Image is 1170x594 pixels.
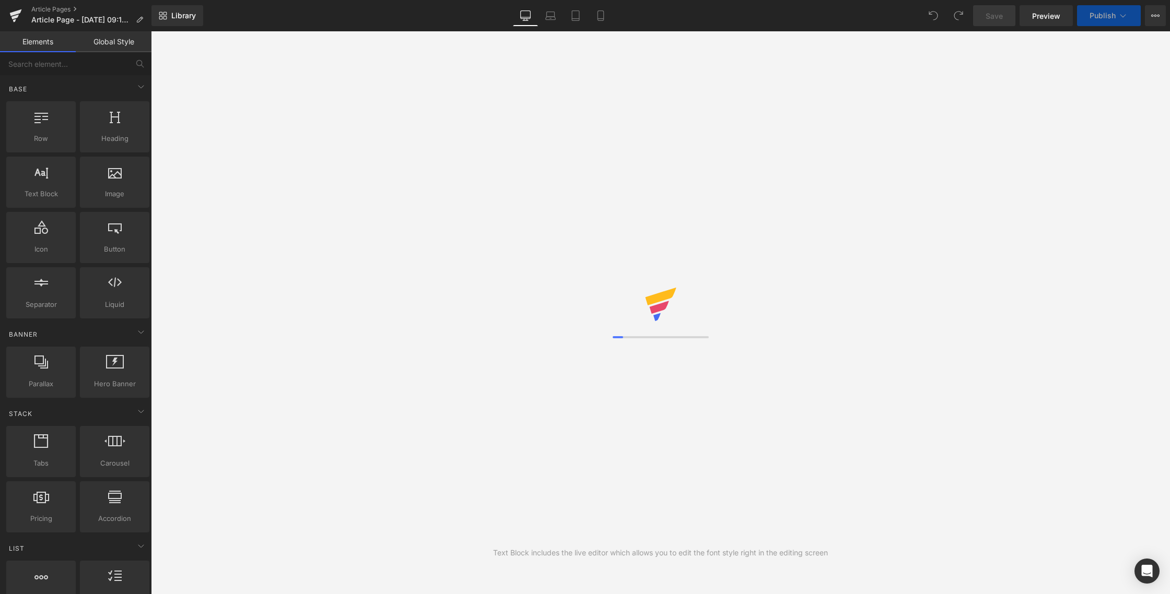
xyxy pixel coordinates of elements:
[948,5,969,26] button: Redo
[83,378,146,389] span: Hero Banner
[923,5,944,26] button: Undo
[83,244,146,255] span: Button
[588,5,613,26] a: Mobile
[1090,11,1116,20] span: Publish
[9,244,73,255] span: Icon
[9,299,73,310] span: Separator
[9,378,73,389] span: Parallax
[1145,5,1166,26] button: More
[83,299,146,310] span: Liquid
[493,547,828,559] div: Text Block includes the live editor which allows you to edit the font style right in the editing ...
[151,5,203,26] a: New Library
[8,543,26,553] span: List
[83,133,146,144] span: Heading
[1032,10,1060,21] span: Preview
[8,84,28,94] span: Base
[1077,5,1141,26] button: Publish
[1134,559,1160,584] div: Open Intercom Messenger
[171,11,196,20] span: Library
[83,513,146,524] span: Accordion
[9,133,73,144] span: Row
[9,458,73,469] span: Tabs
[986,10,1003,21] span: Save
[1020,5,1073,26] a: Preview
[9,188,73,199] span: Text Block
[538,5,563,26] a: Laptop
[8,409,33,419] span: Stack
[31,16,132,24] span: Article Page - [DATE] 09:17:36
[83,458,146,469] span: Carousel
[31,5,151,14] a: Article Pages
[513,5,538,26] a: Desktop
[83,188,146,199] span: Image
[76,31,151,52] a: Global Style
[563,5,588,26] a: Tablet
[8,329,39,339] span: Banner
[9,513,73,524] span: Pricing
